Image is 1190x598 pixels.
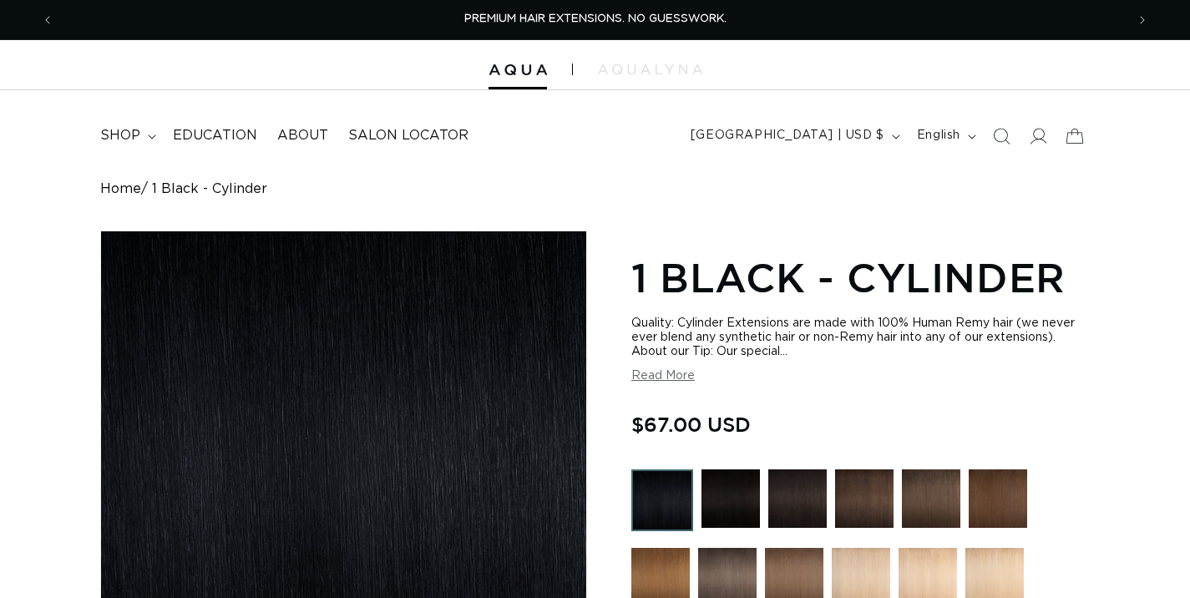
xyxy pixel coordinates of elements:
[631,251,1090,303] h1: 1 Black - Cylinder
[1124,4,1161,36] button: Next announcement
[631,317,1090,359] div: Quality: Cylinder Extensions are made with 100% Human Remy hair (we never ever blend any syntheti...
[907,120,983,152] button: English
[969,469,1027,540] a: 4 Medium Brown - Cylinder
[768,469,827,540] a: 1B Soft Black - Cylinder
[681,120,907,152] button: [GEOGRAPHIC_DATA] | USD $
[29,4,66,36] button: Previous announcement
[90,117,163,155] summary: shop
[969,469,1027,528] img: 4 Medium Brown - Cylinder
[100,127,140,144] span: shop
[691,127,884,144] span: [GEOGRAPHIC_DATA] | USD $
[701,469,760,540] a: 1N Natural Black - Cylinder
[489,64,547,76] img: Aqua Hair Extensions
[701,469,760,528] img: 1N Natural Black - Cylinder
[100,181,1090,197] nav: breadcrumbs
[768,469,827,528] img: 1B Soft Black - Cylinder
[163,117,267,155] a: Education
[267,117,338,155] a: About
[835,469,894,528] img: 2 Dark Brown - Cylinder
[835,469,894,540] a: 2 Dark Brown - Cylinder
[100,181,141,197] a: Home
[152,181,267,197] span: 1 Black - Cylinder
[902,469,960,528] img: 4AB Medium Ash Brown - Cylinder
[631,469,693,540] a: 1 Black - Cylinder
[917,127,960,144] span: English
[598,64,702,74] img: aqualyna.com
[338,117,479,155] a: Salon Locator
[983,118,1020,155] summary: Search
[173,127,257,144] span: Education
[348,127,468,144] span: Salon Locator
[902,469,960,540] a: 4AB Medium Ash Brown - Cylinder
[277,127,328,144] span: About
[631,408,751,440] span: $67.00 USD
[631,469,693,531] img: 1 Black - Cylinder
[631,369,695,383] button: Read More
[464,13,727,24] span: PREMIUM HAIR EXTENSIONS. NO GUESSWORK.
